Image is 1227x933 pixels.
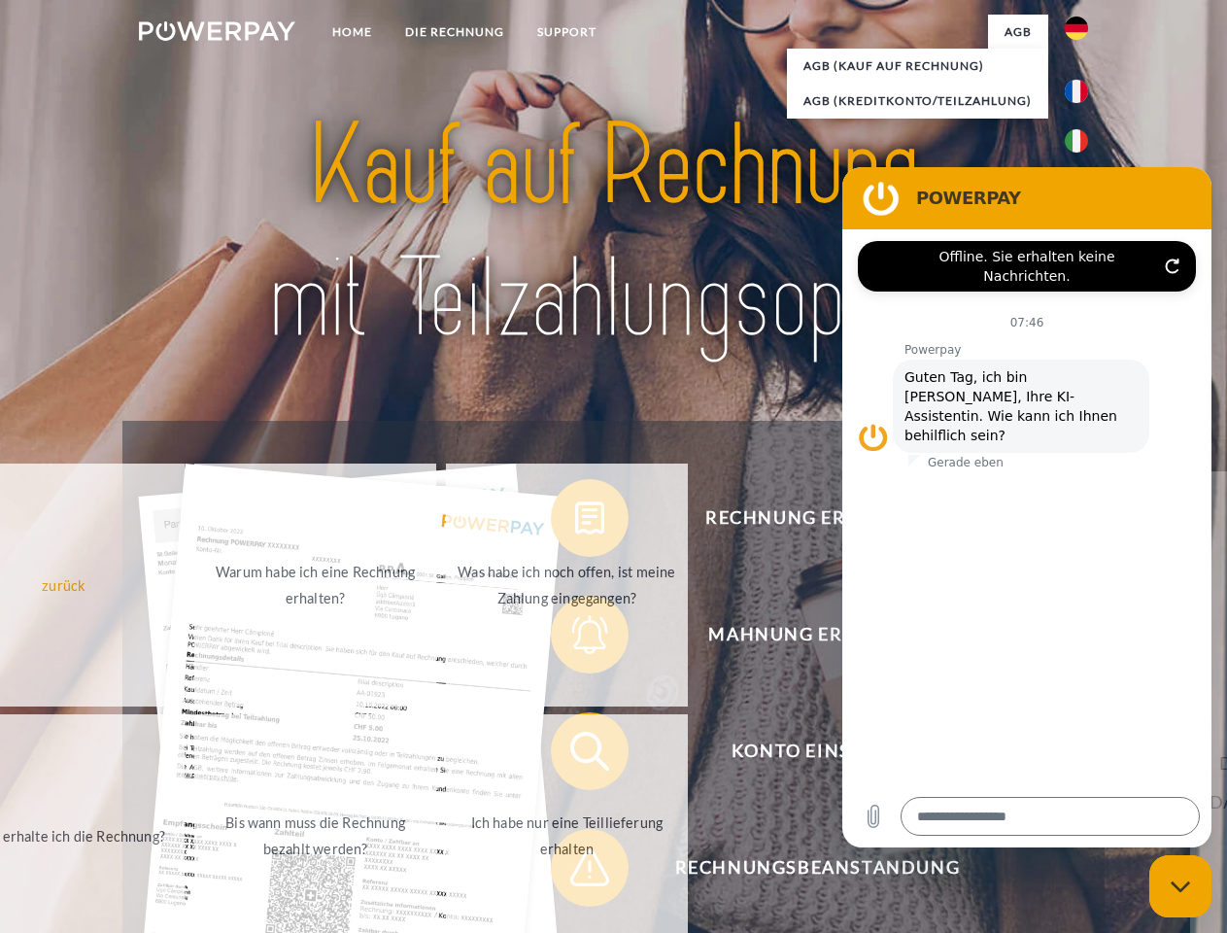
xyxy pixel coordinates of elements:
span: Rechnung erhalten? [579,479,1055,557]
div: Bis wann muss die Rechnung bezahlt werden? [206,810,425,862]
button: Konto einsehen [551,712,1056,790]
button: Mahnung erhalten? [551,596,1056,674]
img: de [1065,17,1088,40]
iframe: Schaltfläche zum Öffnen des Messaging-Fensters; Konversation läuft [1149,855,1211,917]
span: Rechnungsbeanstandung [579,829,1055,907]
a: Home [316,15,389,50]
div: Was habe ich noch offen, ist meine Zahlung eingegangen? [458,559,676,611]
span: Konto einsehen [579,712,1055,790]
img: fr [1065,80,1088,103]
div: Warum habe ich eine Rechnung erhalten? [206,559,425,611]
img: title-powerpay_de.svg [186,93,1041,372]
a: agb [988,15,1048,50]
a: AGB (Kreditkonto/Teilzahlung) [787,84,1048,119]
iframe: Messaging-Fenster [842,167,1211,847]
img: it [1065,129,1088,153]
a: Was habe ich noch offen, ist meine Zahlung eingegangen? [446,464,688,707]
img: logo-powerpay-white.svg [139,21,295,41]
a: AGB (Kauf auf Rechnung) [787,49,1048,84]
button: Rechnung erhalten? [551,479,1056,557]
span: Mahnung erhalten? [579,596,1055,674]
div: Ich habe nur eine Teillieferung erhalten [458,810,676,862]
a: DIE RECHNUNG [389,15,521,50]
a: SUPPORT [521,15,613,50]
button: Rechnungsbeanstandung [551,829,1056,907]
